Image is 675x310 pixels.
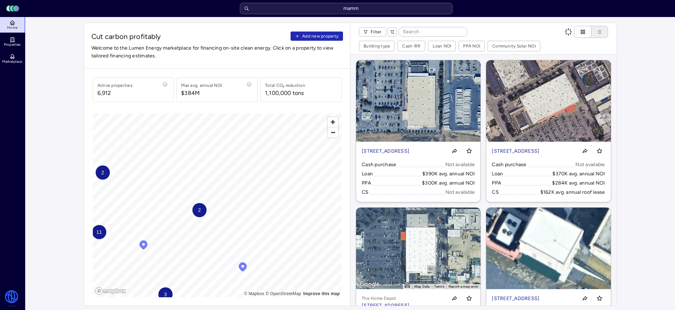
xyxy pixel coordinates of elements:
[138,239,149,252] div: Map marker
[492,170,503,178] div: Loan
[240,3,452,14] input: Search for a property
[96,165,110,180] div: Map marker
[428,41,455,51] button: Loan NOI
[91,32,288,41] span: Cut carbon profitably
[91,44,343,60] span: Welcome to the Lumen Energy marketplace for financing on-site clean energy. Click on a property t...
[362,302,409,310] p: [STREET_ADDRESS]
[359,27,386,36] button: Filter
[101,169,104,176] span: 2
[2,60,22,64] span: Marketplace
[445,161,475,169] div: Not available
[362,161,396,169] div: Cash purchase
[463,293,475,304] button: Toggle favorite
[594,145,605,157] button: Toggle favorite
[445,188,475,196] div: Not available
[492,161,526,169] div: Cash purchase
[488,41,540,51] button: Community Solar NOI
[96,228,102,236] span: 11
[492,43,536,50] div: Community Solar NOI
[93,113,342,297] canvas: Map
[303,291,340,296] a: Map feedback
[362,295,409,302] p: The Home Depot
[540,188,605,196] div: $162K avg. annual roof lease
[362,188,369,196] div: CS
[356,60,480,202] a: Map[STREET_ADDRESS]Toggle favoriteCash purchaseNot availableLoan$390K avg. annual NOIPPA$300K avg...
[181,89,222,97] span: $384M
[486,60,611,202] a: Map[STREET_ADDRESS]Toggle favoriteCash purchaseNot availableLoan$370K avg. annual NOIPPA$284K avg...
[362,170,373,178] div: Loan
[585,26,608,38] button: List view
[422,170,475,178] div: $390K avg. annual NOI
[422,179,475,187] div: $300K avg. annual NOI
[265,291,301,296] a: OpenStreetMap
[97,82,133,89] div: Active properties
[265,82,305,89] div: Total CO₂ reduction
[492,147,539,155] p: [STREET_ADDRESS]
[97,89,133,97] span: 6,912
[181,82,222,89] div: Max avg. annual NOI
[459,41,484,51] button: PPA NOI
[594,293,605,304] button: Toggle favorite
[575,161,605,169] div: Not available
[574,26,592,38] button: Cards view
[362,179,371,187] div: PPA
[92,225,106,239] div: Map marker
[158,287,173,301] div: Map marker
[433,43,451,50] div: Loan NOI
[359,41,394,51] button: Building type
[4,290,19,307] img: Watershed
[7,26,17,30] span: Home
[492,295,539,303] p: [STREET_ADDRESS]
[198,206,201,214] span: 2
[265,89,304,97] div: 1,100,000 tons
[291,32,343,41] button: Add new property
[552,170,605,178] div: $370K avg. annual NOI
[492,188,499,196] div: CS
[237,261,248,274] div: Map marker
[463,43,480,50] div: PPA NOI
[192,203,207,217] div: Map marker
[362,147,409,155] p: [STREET_ADDRESS]
[302,33,338,40] span: Add new property
[371,28,382,35] span: Filter
[364,43,390,50] div: Building type
[463,145,475,157] button: Toggle favorite
[398,41,425,51] button: Cash IRR
[552,179,605,187] div: $284K avg. annual NOI
[402,43,421,50] div: Cash IRR
[244,291,264,296] a: Mapbox
[164,291,167,298] span: 3
[4,43,21,47] span: Properties
[95,287,126,295] a: Mapbox logo
[328,127,338,137] button: Zoom out
[492,179,501,187] div: PPA
[328,117,338,127] button: Zoom in
[399,27,467,36] input: Search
